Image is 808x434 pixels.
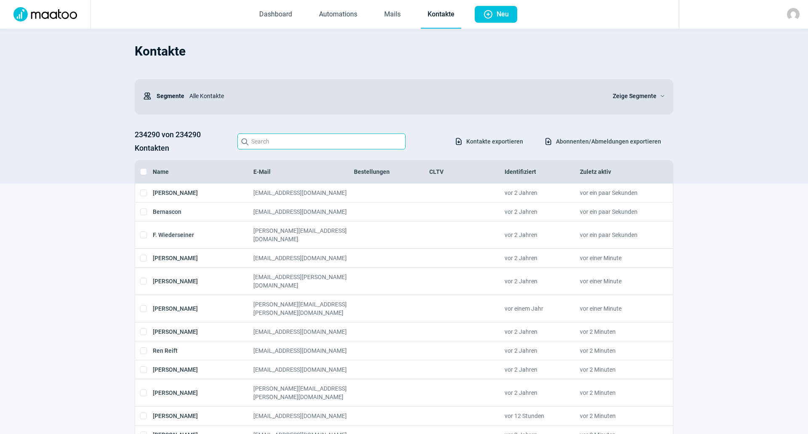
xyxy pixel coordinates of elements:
[556,135,661,148] span: Abonnenten/Abmeldungen exportieren
[253,365,354,374] div: [EMAIL_ADDRESS][DOMAIN_NAME]
[580,189,655,197] div: vor ein paar Sekunden
[153,189,253,197] div: [PERSON_NAME]
[252,1,299,29] a: Dashboard
[505,346,580,355] div: vor 2 Jahren
[787,8,800,21] img: avatar
[580,327,655,336] div: vor 2 Minuten
[153,273,253,290] div: [PERSON_NAME]
[135,128,229,155] h3: 234290 von 234290 Kontakten
[446,134,532,149] button: Kontakte exportieren
[153,384,253,401] div: [PERSON_NAME]
[253,168,354,176] div: E-Mail
[580,412,655,420] div: vor 2 Minuten
[505,384,580,401] div: vor 2 Jahren
[580,365,655,374] div: vor 2 Minuten
[505,273,580,290] div: vor 2 Jahren
[153,254,253,262] div: [PERSON_NAME]
[253,384,354,401] div: [PERSON_NAME][EMAIL_ADDRESS][PERSON_NAME][DOMAIN_NAME]
[153,226,253,243] div: F. Wiederseiner
[253,346,354,355] div: [EMAIL_ADDRESS][DOMAIN_NAME]
[312,1,364,29] a: Automations
[153,300,253,317] div: [PERSON_NAME]
[580,300,655,317] div: vor einer Minute
[505,226,580,243] div: vor 2 Jahren
[253,300,354,317] div: [PERSON_NAME][EMAIL_ADDRESS][PERSON_NAME][DOMAIN_NAME]
[253,273,354,290] div: [EMAIL_ADDRESS][PERSON_NAME][DOMAIN_NAME]
[505,208,580,216] div: vor 2 Jahren
[505,168,580,176] div: Identifiziert
[153,365,253,374] div: [PERSON_NAME]
[580,346,655,355] div: vor 2 Minuten
[421,1,461,29] a: Kontakte
[580,254,655,262] div: vor einer Minute
[377,1,407,29] a: Mails
[253,226,354,243] div: [PERSON_NAME][EMAIL_ADDRESS][DOMAIN_NAME]
[613,91,656,101] span: Zeige Segmente
[580,168,655,176] div: Zuletz aktiv
[505,365,580,374] div: vor 2 Jahren
[580,226,655,243] div: vor ein paar Sekunden
[505,189,580,197] div: vor 2 Jahren
[497,6,509,23] span: Neu
[253,189,354,197] div: [EMAIL_ADDRESS][DOMAIN_NAME]
[505,327,580,336] div: vor 2 Jahren
[505,254,580,262] div: vor 2 Jahren
[354,168,429,176] div: Bestellungen
[184,88,603,104] div: Alle Kontakte
[153,208,253,216] div: Bernascon
[253,254,354,262] div: [EMAIL_ADDRESS][DOMAIN_NAME]
[253,208,354,216] div: [EMAIL_ADDRESS][DOMAIN_NAME]
[475,6,517,23] button: Neu
[580,273,655,290] div: vor einer Minute
[237,133,406,149] input: Search
[153,412,253,420] div: [PERSON_NAME]
[505,300,580,317] div: vor einem Jahr
[8,7,82,21] img: Logo
[253,327,354,336] div: [EMAIL_ADDRESS][DOMAIN_NAME]
[505,412,580,420] div: vor 12 Stunden
[143,88,184,104] div: Segmente
[429,168,505,176] div: CLTV
[153,168,253,176] div: Name
[466,135,523,148] span: Kontakte exportieren
[580,384,655,401] div: vor 2 Minuten
[535,134,670,149] button: Abonnenten/Abmeldungen exportieren
[153,327,253,336] div: [PERSON_NAME]
[135,37,673,66] h1: Kontakte
[580,208,655,216] div: vor ein paar Sekunden
[253,412,354,420] div: [EMAIL_ADDRESS][DOMAIN_NAME]
[153,346,253,355] div: Ren Reift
